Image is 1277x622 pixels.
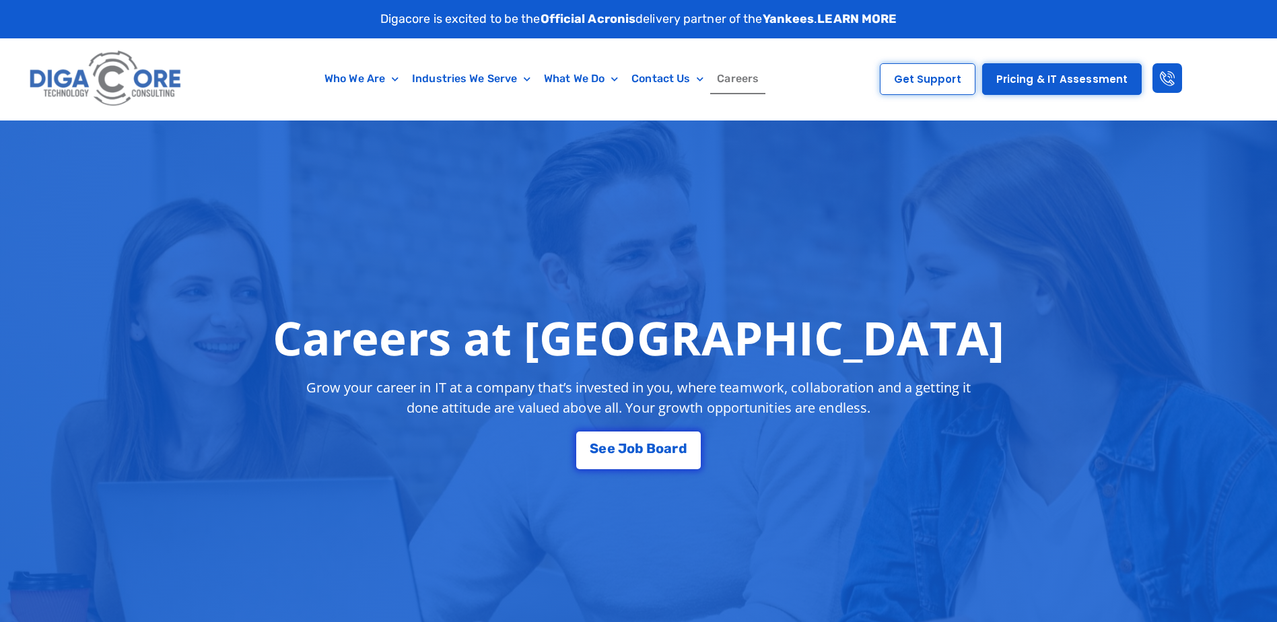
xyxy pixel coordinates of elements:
[672,442,678,455] span: r
[590,442,598,455] span: S
[598,442,607,455] span: e
[817,11,897,26] a: LEARN MORE
[635,442,644,455] span: b
[625,63,710,94] a: Contact Us
[318,63,405,94] a: Who We Are
[627,442,635,455] span: o
[664,442,672,455] span: a
[894,74,961,84] span: Get Support
[982,63,1142,95] a: Pricing & IT Assessment
[679,442,687,455] span: d
[405,63,537,94] a: Industries We Serve
[996,74,1128,84] span: Pricing & IT Assessment
[656,442,664,455] span: o
[26,45,186,113] img: Digacore logo 1
[251,63,832,94] nav: Menu
[380,10,897,28] p: Digacore is excited to be the delivery partner of the .
[646,442,656,455] span: B
[618,442,627,455] span: J
[537,63,625,94] a: What We Do
[607,442,615,455] span: e
[273,310,1004,364] h1: Careers at [GEOGRAPHIC_DATA]
[710,63,765,94] a: Careers
[576,431,700,469] a: See Job Board
[294,378,983,418] p: Grow your career in IT at a company that’s invested in you, where teamwork, collaboration and a g...
[541,11,636,26] strong: Official Acronis
[763,11,815,26] strong: Yankees
[880,63,975,95] a: Get Support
